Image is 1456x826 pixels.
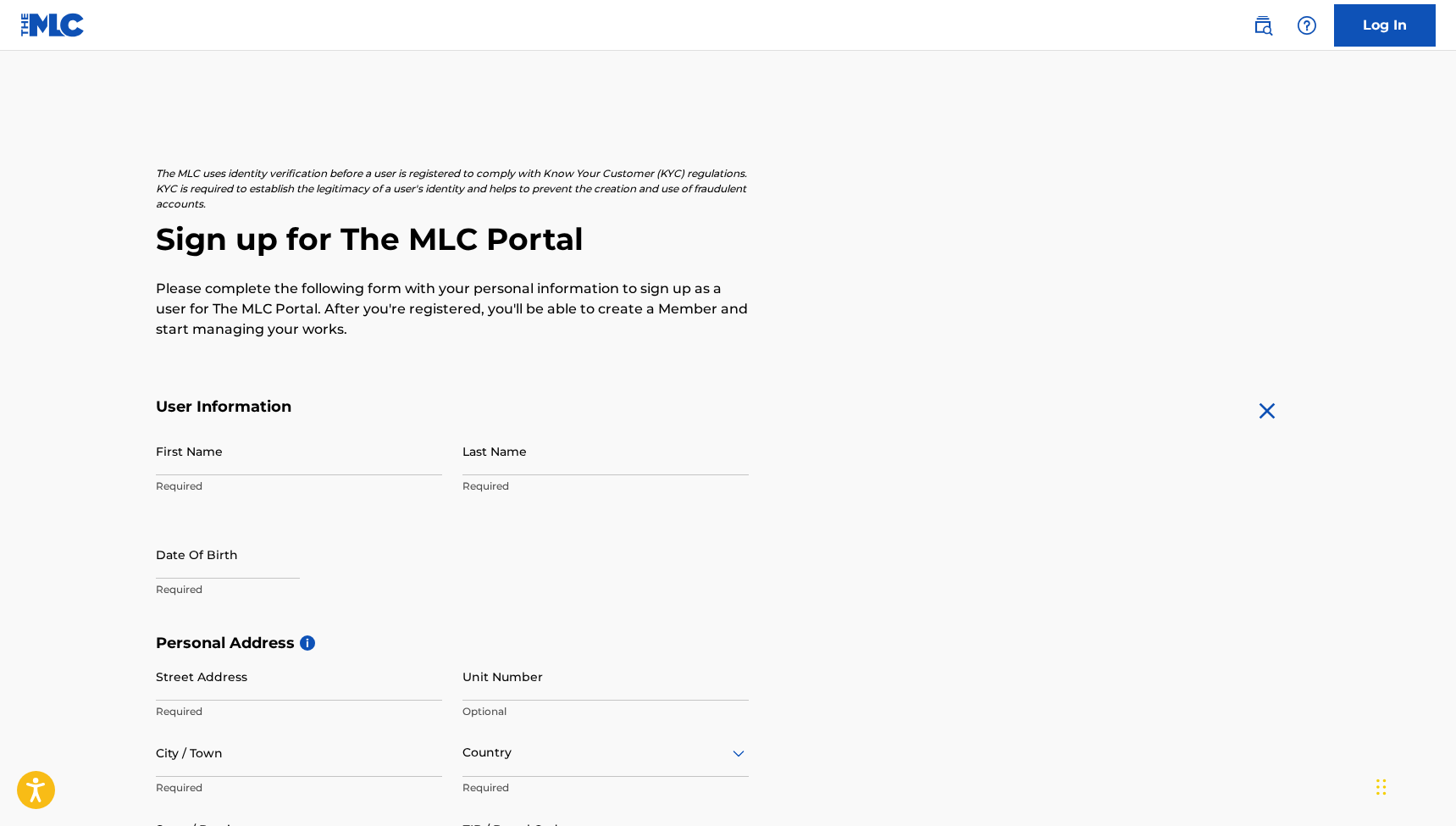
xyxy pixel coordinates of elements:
div: Chatwidget [1371,745,1456,826]
p: Please complete the following form with your personal information to sign up as a user for The ML... [156,279,749,340]
div: Help [1290,8,1324,42]
img: close [1254,397,1281,424]
a: Log In [1334,4,1436,47]
p: Required [156,780,442,796]
p: Required [462,479,749,494]
p: Required [156,479,442,494]
a: Public Search [1246,8,1280,42]
h5: User Information [156,397,749,417]
h2: Sign up for The MLC Portal [156,220,1301,258]
h5: Personal Address [156,634,1301,653]
img: search [1253,15,1273,36]
p: Required [156,704,442,719]
p: Required [462,780,749,796]
img: help [1297,15,1317,36]
img: MLC Logo [20,13,86,37]
span: i [300,635,315,651]
p: The MLC uses identity verification before a user is registered to comply with Know Your Customer ... [156,166,749,212]
p: Required [156,582,442,597]
iframe: Chat Widget [1371,745,1456,826]
p: Optional [462,704,749,719]
div: Slepen [1376,762,1387,812]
